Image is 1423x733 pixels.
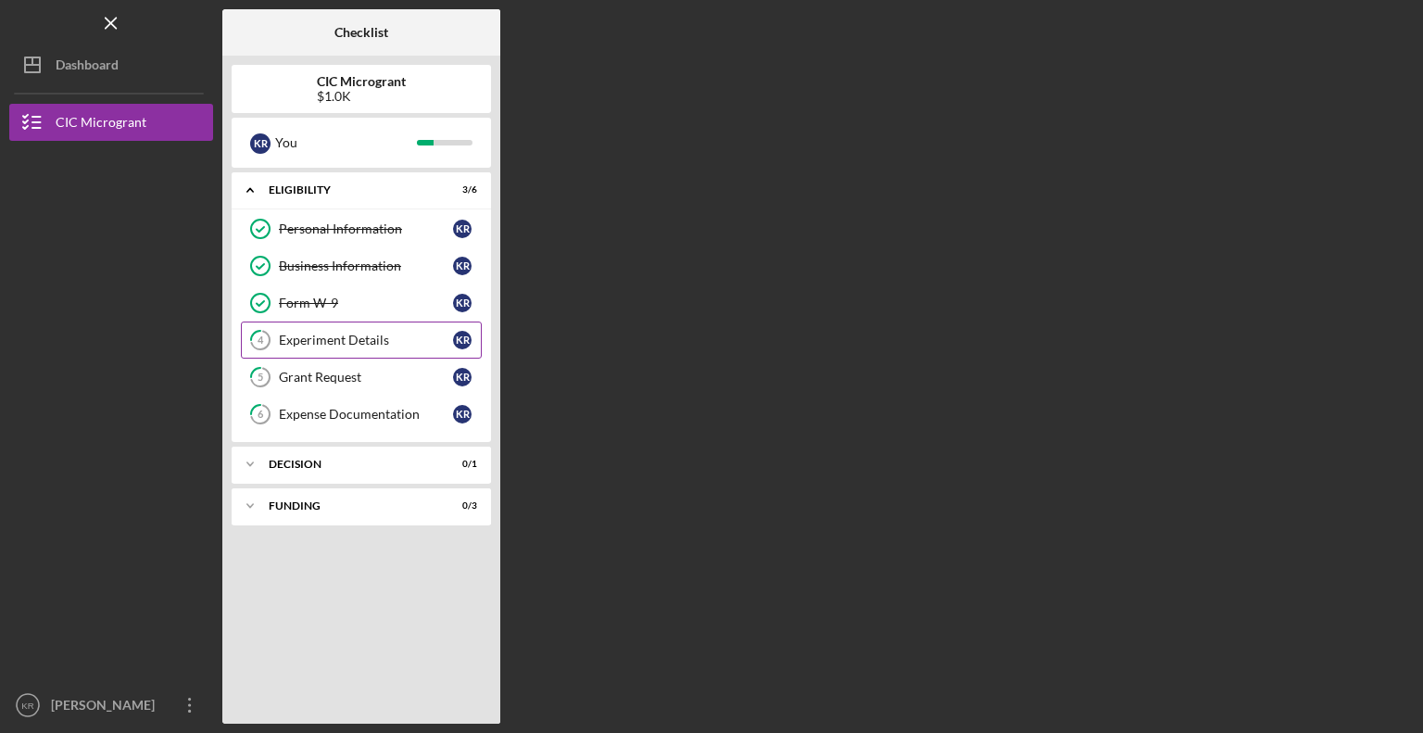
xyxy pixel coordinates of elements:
b: Checklist [334,25,388,40]
div: CIC Microgrant [56,104,146,145]
div: ELIGIBILITY [269,184,431,196]
div: K R [453,405,472,423]
div: You [275,127,417,158]
div: $1.0K [317,89,406,104]
a: Personal InformationKR [241,210,482,247]
tspan: 6 [258,409,264,421]
a: Business InformationKR [241,247,482,284]
div: Personal Information [279,221,453,236]
div: Expense Documentation [279,407,453,422]
div: FUNDING [269,500,431,512]
button: Dashboard [9,46,213,83]
a: 5Grant RequestKR [241,359,482,396]
button: KR[PERSON_NAME] [9,687,213,724]
div: K R [453,294,472,312]
div: Grant Request [279,370,453,385]
a: Form W-9KR [241,284,482,322]
div: 3 / 6 [444,184,477,196]
text: KR [21,701,33,711]
div: 0 / 3 [444,500,477,512]
div: K R [453,220,472,238]
div: K R [453,257,472,275]
div: [PERSON_NAME] [46,687,167,728]
div: 0 / 1 [444,459,477,470]
tspan: 4 [258,335,264,347]
div: K R [250,133,271,154]
a: 4Experiment DetailsKR [241,322,482,359]
div: K R [453,368,472,386]
tspan: 5 [258,372,263,384]
div: Dashboard [56,46,119,88]
div: Experiment Details [279,333,453,348]
div: Decision [269,459,431,470]
a: 6Expense DocumentationKR [241,396,482,433]
div: Business Information [279,259,453,273]
div: Form W-9 [279,296,453,310]
div: K R [453,331,472,349]
b: CIC Microgrant [317,74,406,89]
button: CIC Microgrant [9,104,213,141]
